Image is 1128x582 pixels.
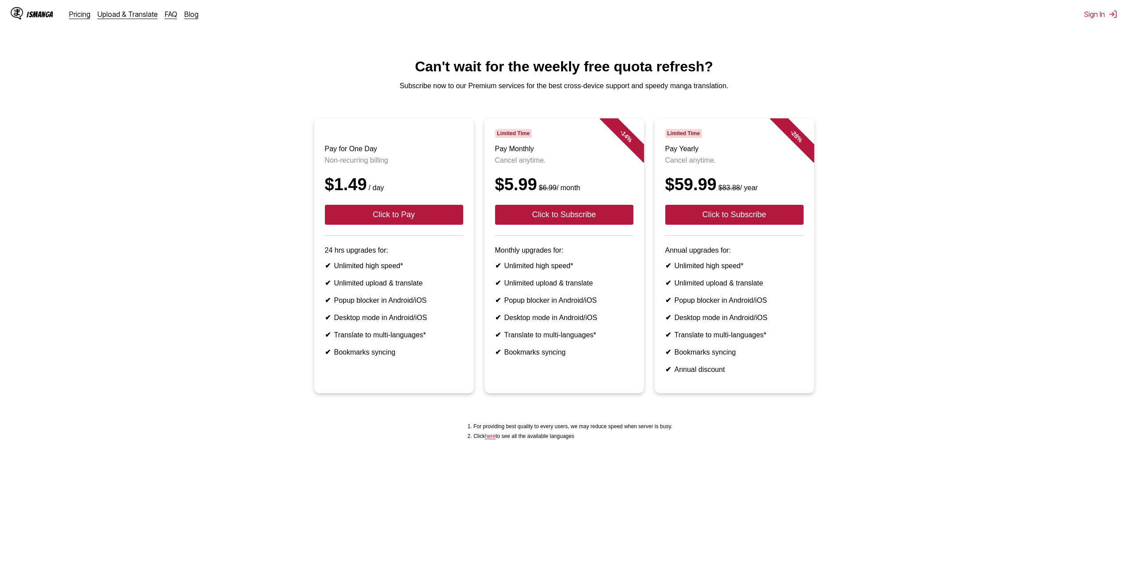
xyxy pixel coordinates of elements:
li: Click to see all the available languages [473,433,672,439]
b: ✔ [325,297,331,304]
b: ✔ [665,366,671,373]
div: $59.99 [665,175,804,194]
b: ✔ [325,262,331,270]
a: FAQ [165,10,177,19]
h3: Pay for One Day [325,145,463,153]
b: ✔ [665,314,671,321]
li: Translate to multi-languages* [495,331,633,339]
button: Click to Subscribe [495,205,633,225]
p: 24 hrs upgrades for: [325,246,463,254]
h3: Pay Yearly [665,145,804,153]
li: Desktop mode in Android/iOS [495,313,633,322]
b: ✔ [495,331,501,339]
b: ✔ [495,348,501,356]
b: ✔ [665,279,671,287]
b: ✔ [665,262,671,270]
button: Click to Subscribe [665,205,804,225]
span: Limited Time [665,129,702,138]
li: Unlimited upload & translate [665,279,804,287]
li: Unlimited upload & translate [325,279,463,287]
b: ✔ [665,348,671,356]
b: ✔ [325,348,331,356]
div: $1.49 [325,175,463,194]
li: For providing best quality to every users, we may reduce speed when server is busy. [473,423,672,430]
img: Sign out [1108,10,1117,19]
li: Annual discount [665,365,804,374]
s: $6.99 [539,184,557,191]
li: Unlimited high speed* [325,262,463,270]
p: Non-recurring billing [325,156,463,164]
li: Translate to multi-languages* [325,331,463,339]
li: Bookmarks syncing [325,348,463,356]
div: IsManga [27,10,53,19]
li: Desktop mode in Android/iOS [325,313,463,322]
p: Subscribe now to our Premium services for the best cross-device support and speedy manga translat... [7,82,1121,90]
b: ✔ [325,331,331,339]
b: ✔ [665,297,671,304]
b: ✔ [495,279,501,287]
li: Popup blocker in Android/iOS [325,296,463,305]
small: / day [367,184,384,191]
li: Popup blocker in Android/iOS [665,296,804,305]
p: Cancel anytime. [665,156,804,164]
b: ✔ [325,279,331,287]
div: $5.99 [495,175,633,194]
b: ✔ [495,297,501,304]
a: Pricing [69,10,90,19]
p: Annual upgrades for: [665,246,804,254]
small: / month [537,184,580,191]
button: Sign In [1084,10,1117,19]
li: Popup blocker in Android/iOS [495,296,633,305]
b: ✔ [495,262,501,270]
span: Limited Time [495,129,532,138]
li: Unlimited upload & translate [495,279,633,287]
div: - 14 % [599,109,652,163]
h1: Can't wait for the weekly free quota refresh? [7,59,1121,75]
li: Translate to multi-languages* [665,331,804,339]
li: Bookmarks syncing [665,348,804,356]
b: ✔ [325,314,331,321]
s: $83.88 [718,184,740,191]
button: Click to Pay [325,205,463,225]
img: IsManga Logo [11,7,23,20]
a: IsManga LogoIsManga [11,7,69,21]
li: Bookmarks syncing [495,348,633,356]
h3: Pay Monthly [495,145,633,153]
b: ✔ [665,331,671,339]
a: Available languages [485,433,496,439]
p: Monthly upgrades for: [495,246,633,254]
a: Blog [184,10,199,19]
a: Upload & Translate [98,10,158,19]
li: Unlimited high speed* [665,262,804,270]
p: Cancel anytime. [495,156,633,164]
small: / year [717,184,758,191]
div: - 28 % [769,109,823,163]
li: Desktop mode in Android/iOS [665,313,804,322]
li: Unlimited high speed* [495,262,633,270]
b: ✔ [495,314,501,321]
